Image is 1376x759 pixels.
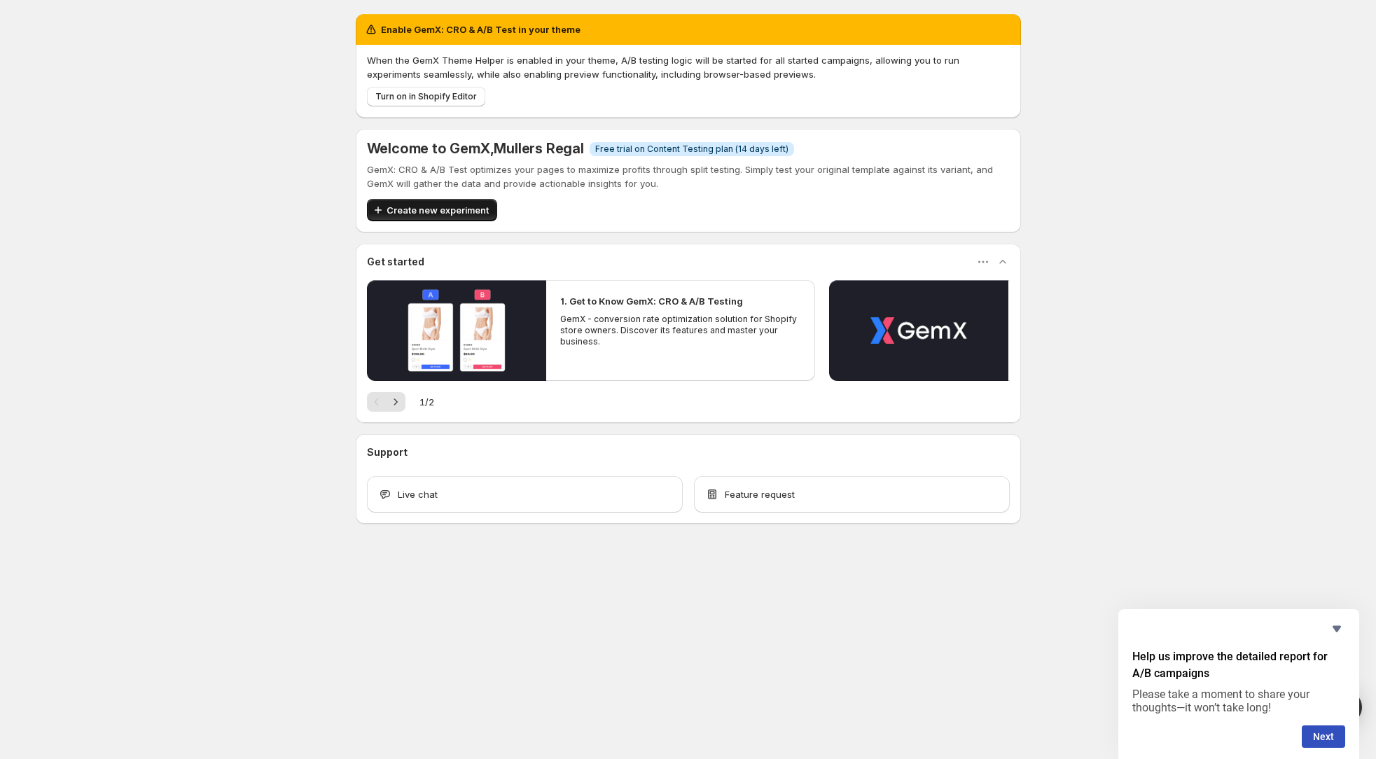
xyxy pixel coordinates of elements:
span: Live chat [398,487,438,501]
span: Create new experiment [387,203,489,217]
button: Create new experiment [367,199,497,221]
span: Turn on in Shopify Editor [375,91,477,102]
p: When the GemX Theme Helper is enabled in your theme, A/B testing logic will be started for all st... [367,53,1010,81]
button: Next question [1302,725,1345,748]
button: Next [386,392,405,412]
h2: 1. Get to Know GemX: CRO & A/B Testing [560,294,743,308]
button: Turn on in Shopify Editor [367,87,485,106]
h2: Enable GemX: CRO & A/B Test in your theme [381,22,581,36]
p: Please take a moment to share your thoughts—it won’t take long! [1132,688,1345,714]
nav: Pagination [367,392,405,412]
h3: Get started [367,255,424,269]
span: , Mullers Regal [490,140,584,157]
p: GemX: CRO & A/B Test optimizes your pages to maximize profits through split testing. Simply test ... [367,162,1010,190]
h5: Welcome to GemX [367,140,584,157]
span: Feature request [725,487,795,501]
span: 1 / 2 [419,395,434,409]
h3: Support [367,445,408,459]
div: Help us improve the detailed report for A/B campaigns [1132,620,1345,748]
span: Free trial on Content Testing plan (14 days left) [595,144,788,155]
button: Play video [829,280,1008,381]
p: GemX - conversion rate optimization solution for Shopify store owners. Discover its features and ... [560,314,801,347]
button: Play video [367,280,546,381]
h2: Help us improve the detailed report for A/B campaigns [1132,648,1345,682]
button: Hide survey [1328,620,1345,637]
